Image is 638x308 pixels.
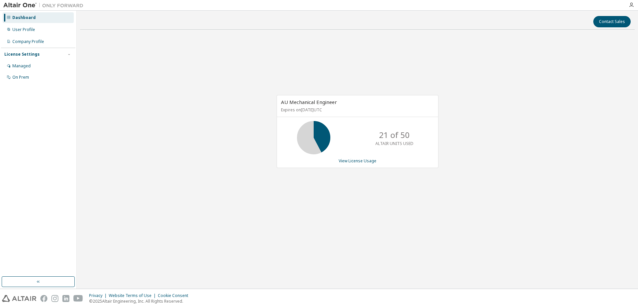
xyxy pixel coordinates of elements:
div: Privacy [89,293,109,298]
img: altair_logo.svg [2,295,36,302]
p: © 2025 Altair Engineering, Inc. All Rights Reserved. [89,298,192,304]
span: AU Mechanical Engineer [281,99,337,105]
a: View License Usage [339,158,376,164]
div: User Profile [12,27,35,32]
p: 21 of 50 [379,129,410,141]
div: License Settings [4,52,40,57]
div: Company Profile [12,39,44,44]
button: Contact Sales [593,16,631,27]
img: instagram.svg [51,295,58,302]
div: Cookie Consent [158,293,192,298]
div: On Prem [12,75,29,80]
img: Altair One [3,2,87,9]
p: ALTAIR UNITS USED [375,141,413,146]
img: youtube.svg [73,295,83,302]
div: Managed [12,63,31,69]
div: Website Terms of Use [109,293,158,298]
img: facebook.svg [40,295,47,302]
p: Expires on [DATE] UTC [281,107,432,113]
div: Dashboard [12,15,36,20]
img: linkedin.svg [62,295,69,302]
